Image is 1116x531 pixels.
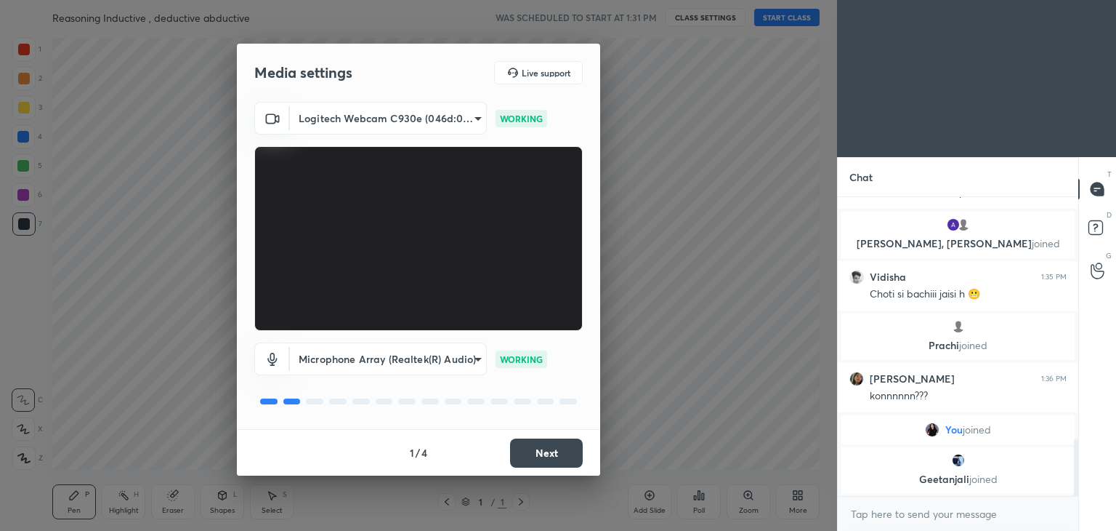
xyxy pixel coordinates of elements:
div: Logitech Webcam C930e (046d:0843) [290,343,487,375]
h4: 4 [421,445,427,460]
span: joined [963,424,991,436]
p: [PERSON_NAME], [PERSON_NAME] [850,238,1066,249]
h4: / [416,445,420,460]
h4: 1 [410,445,414,460]
p: Prachi [850,340,1066,351]
img: default.png [956,217,971,232]
p: WORKING [500,353,543,366]
p: Geetanjali [850,474,1066,485]
button: Next [510,439,583,468]
p: Chat [838,158,884,196]
p: WORKING [500,112,543,125]
h6: [PERSON_NAME] [870,372,955,386]
p: G [1106,250,1112,261]
img: c8233c1ed7b44dd88afc5658d0e68bbe.jpg [849,372,864,386]
div: konnnnnn??? [870,389,1067,404]
h2: Media settings [254,63,352,82]
span: joined [1032,236,1060,250]
div: 1:36 PM [1041,375,1067,383]
span: joined [969,472,998,486]
img: 3 [946,217,961,232]
img: 3 [951,453,966,468]
div: Choti si bachiii jaisi h 😬 [870,287,1067,302]
h6: Vidisha [870,271,906,284]
p: T [1107,169,1112,180]
span: joined [959,338,987,352]
h5: Live support [522,68,570,77]
img: default.png [951,319,966,334]
img: c36fed8be6f1468bba8a81ad77bbaf31.jpg [925,423,939,437]
div: grid [838,197,1078,497]
span: You [945,424,963,436]
p: D [1107,209,1112,220]
img: bfb34a3273ac45a4b044636739da6098.jpg [849,270,864,284]
div: Logitech Webcam C930e (046d:0843) [290,102,487,135]
div: 1:35 PM [1041,273,1067,282]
